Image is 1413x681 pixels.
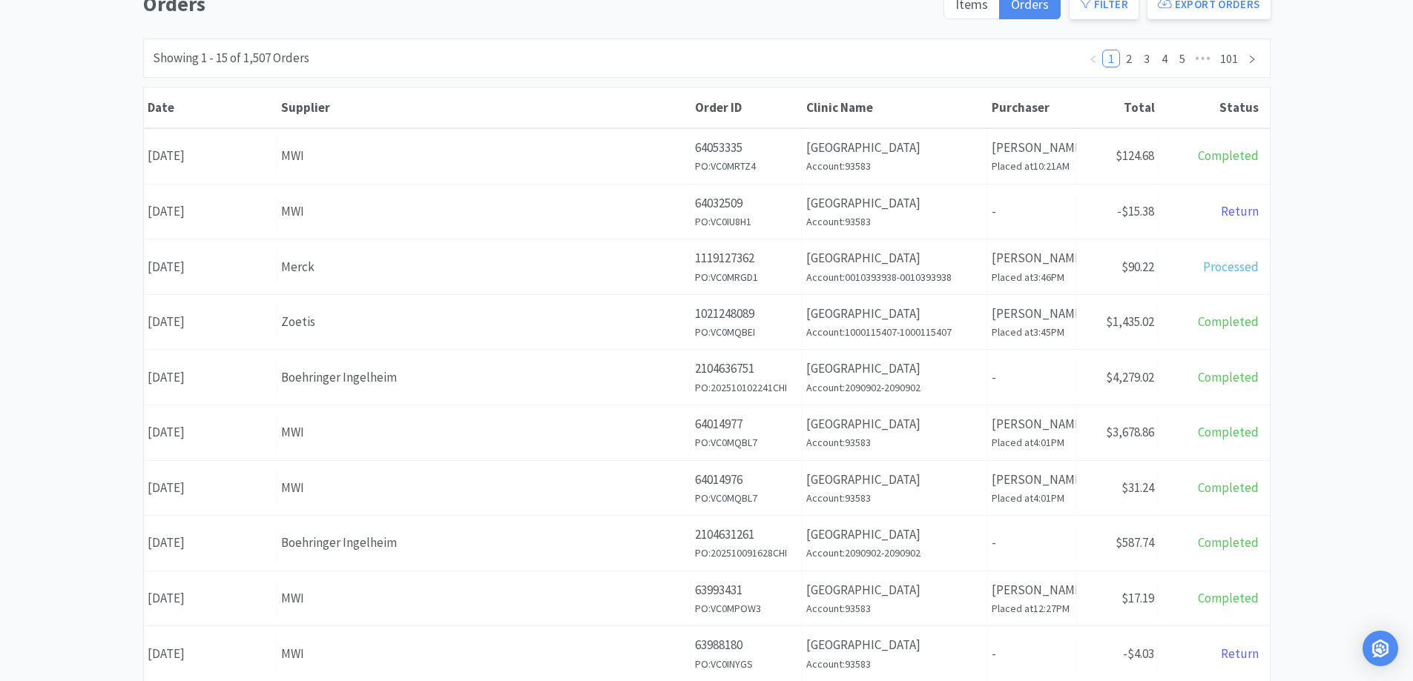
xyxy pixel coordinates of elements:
[695,434,798,451] h6: PO: VC0MQBL7
[1203,259,1259,275] span: Processed
[1198,590,1259,606] span: Completed
[695,99,799,116] div: Order ID
[806,359,984,379] p: [GEOGRAPHIC_DATA]
[806,434,984,451] h6: Account: 93583
[695,158,798,174] h6: PO: VC0MRTZ4
[695,580,798,600] p: 63993431
[144,359,277,396] div: [DATE]
[1215,50,1243,67] li: 101
[281,588,687,608] div: MWI
[281,146,687,166] div: MWI
[695,545,798,561] h6: PO: 202510091628CHI
[1084,50,1102,67] li: Previous Page
[1106,313,1154,330] span: $1,435.02
[695,600,798,617] h6: PO: VC0MPOW3
[992,434,1073,451] h6: Placed at 4:01PM
[1162,99,1259,116] div: Status
[992,202,1073,222] p: -
[695,490,798,506] h6: PO: VC0MQBL7
[695,193,798,213] p: 64032509
[992,248,1073,268] p: [PERSON_NAME]
[1174,50,1190,67] a: 5
[695,304,798,324] p: 1021248089
[1248,55,1256,64] i: icon: right
[1156,50,1173,67] li: 4
[695,656,798,672] h6: PO: VC0INYGS
[1106,424,1154,440] span: $3,678.86
[281,422,687,442] div: MWI
[992,414,1073,434] p: [PERSON_NAME]
[806,379,984,396] h6: Account: 2090902-2090902
[992,644,1073,664] p: -
[1198,479,1259,496] span: Completed
[1138,50,1156,67] li: 3
[806,324,984,340] h6: Account: 1000115407-1000115407
[695,269,798,285] h6: PO: VC0MRGD1
[695,470,798,490] p: 64014976
[1216,50,1242,67] a: 101
[281,99,688,116] div: Supplier
[695,525,798,545] p: 2104631261
[1121,50,1137,67] a: 2
[1198,424,1259,440] span: Completed
[153,48,309,68] div: Showing 1 - 15 of 1,507 Orders
[281,368,687,388] div: Boehringer Ingelheim
[992,490,1073,506] h6: Placed at 4:01PM
[144,137,277,175] div: [DATE]
[695,359,798,379] p: 2104636751
[806,580,984,600] p: [GEOGRAPHIC_DATA]
[992,470,1073,490] p: [PERSON_NAME]
[1156,50,1173,67] a: 4
[695,213,798,230] h6: PO: VC0IU8H1
[1117,203,1154,219] span: -$15.38
[695,138,798,158] p: 64053335
[1191,50,1215,67] li: Next 5 Pages
[144,413,277,451] div: [DATE]
[1123,645,1154,662] span: -$4.03
[1116,147,1154,164] span: $124.68
[281,533,687,553] div: Boehringer Ingelheim
[1173,50,1191,67] li: 5
[1198,534,1259,551] span: Completed
[144,193,277,230] div: [DATE]
[806,248,984,268] p: [GEOGRAPHIC_DATA]
[806,414,984,434] p: [GEOGRAPHIC_DATA]
[806,545,984,561] h6: Account: 2090902-2090902
[281,478,687,498] div: MWI
[1121,590,1154,606] span: $17.19
[992,600,1073,617] h6: Placed at 12:27PM
[144,524,277,562] div: [DATE]
[806,656,984,672] h6: Account: 93583
[695,379,798,396] h6: PO: 202510102241CHI
[1116,534,1154,551] span: $587.74
[1106,369,1154,385] span: $4,279.02
[1139,50,1155,67] a: 3
[806,304,984,324] p: [GEOGRAPHIC_DATA]
[1089,55,1098,64] i: icon: left
[281,312,687,332] div: Zoetis
[992,99,1073,116] div: Purchaser
[144,303,277,341] div: [DATE]
[695,324,798,340] h6: PO: VC0MQBEI
[281,644,687,664] div: MWI
[144,579,277,617] div: [DATE]
[281,202,687,222] div: MWI
[1191,50,1215,67] span: •••
[144,248,277,286] div: [DATE]
[144,469,277,507] div: [DATE]
[992,158,1073,174] h6: Placed at 10:21AM
[806,99,984,116] div: Clinic Name
[806,193,984,213] p: [GEOGRAPHIC_DATA]
[1221,645,1259,662] span: Return
[992,138,1073,158] p: [PERSON_NAME]
[992,269,1073,285] h6: Placed at 3:46PM
[806,269,984,285] h6: Account: 0010393938-0010393938
[992,368,1073,388] p: -
[1221,203,1259,219] span: Return
[1198,369,1259,385] span: Completed
[806,138,984,158] p: [GEOGRAPHIC_DATA]
[992,304,1073,324] p: [PERSON_NAME]
[695,414,798,434] p: 64014977
[1198,147,1259,164] span: Completed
